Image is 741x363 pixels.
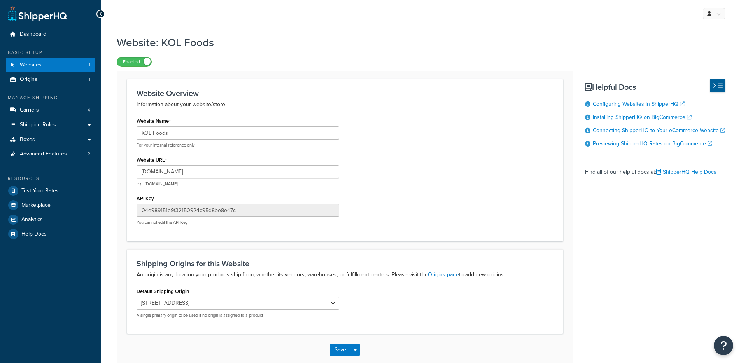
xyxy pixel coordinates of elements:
[330,344,351,356] button: Save
[6,184,95,198] a: Test Your Rates
[6,133,95,147] a: Boxes
[6,72,95,87] li: Origins
[20,151,67,157] span: Advanced Features
[6,103,95,117] a: Carriers4
[6,147,95,161] li: Advanced Features
[6,118,95,132] a: Shipping Rules
[6,103,95,117] li: Carriers
[428,271,459,279] a: Origins page
[137,220,339,225] p: You cannot edit the API Key
[6,94,95,101] div: Manage Shipping
[88,151,90,157] span: 2
[21,202,51,209] span: Marketplace
[137,195,154,201] label: API Key
[117,57,151,66] label: Enabled
[714,336,733,355] button: Open Resource Center
[137,142,339,148] p: For your internal reference only
[89,76,90,83] span: 1
[593,100,685,108] a: Configuring Websites in ShipperHQ
[21,188,59,194] span: Test Your Rates
[20,122,56,128] span: Shipping Rules
[20,76,37,83] span: Origins
[593,140,712,148] a: Previewing ShipperHQ Rates on BigCommerce
[6,58,95,72] li: Websites
[585,83,725,91] h3: Helpful Docs
[137,157,167,163] label: Website URL
[137,89,554,98] h3: Website Overview
[6,213,95,227] a: Analytics
[593,113,692,121] a: Installing ShipperHQ on BigCommerce
[137,270,554,279] p: An origin is any location your products ship from, whether its vendors, warehouses, or fulfillmen...
[137,259,554,268] h3: Shipping Origins for this Website
[593,126,725,134] a: Connecting ShipperHQ to Your eCommerce Website
[21,231,47,237] span: Help Docs
[20,136,35,143] span: Boxes
[88,107,90,113] span: 4
[137,288,189,294] label: Default Shipping Origin
[710,79,725,92] button: Hide Help Docs
[137,312,339,318] p: A single primary origin to be used if no origin is assigned to a product
[20,31,46,38] span: Dashboard
[137,204,339,217] input: XDL713J089NBV22
[137,118,171,124] label: Website Name
[6,49,95,56] div: Basic Setup
[137,181,339,187] p: e.g. [DOMAIN_NAME]
[89,62,90,68] span: 1
[6,227,95,241] a: Help Docs
[21,216,43,223] span: Analytics
[656,168,716,176] a: ShipperHQ Help Docs
[117,35,716,50] h1: Website: KOL Foods
[20,107,39,113] span: Carriers
[6,58,95,72] a: Websites1
[6,27,95,42] a: Dashboard
[6,175,95,182] div: Resources
[20,62,42,68] span: Websites
[585,161,725,178] div: Find all of our helpful docs at:
[6,72,95,87] a: Origins1
[137,100,554,109] p: Information about your website/store.
[6,198,95,212] a: Marketplace
[6,147,95,161] a: Advanced Features2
